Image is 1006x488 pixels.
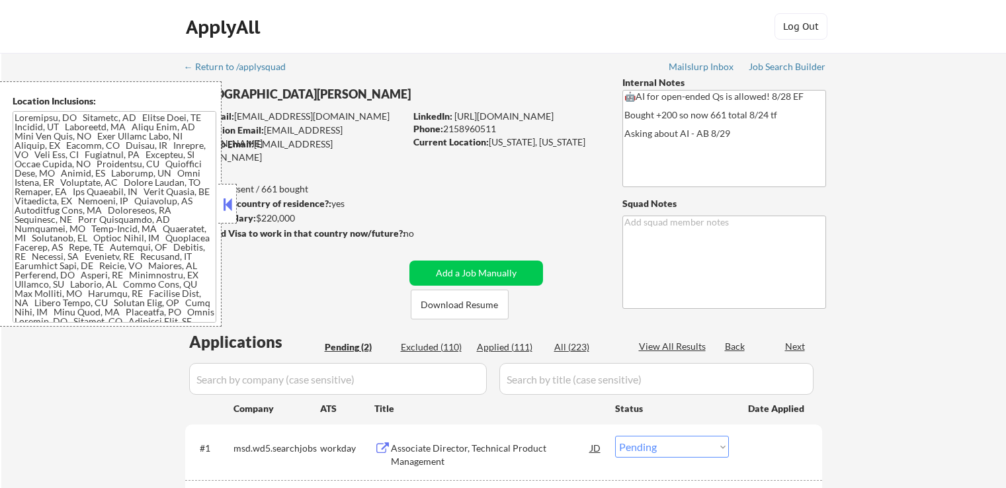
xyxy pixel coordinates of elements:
div: #1 [200,442,223,455]
div: 572 sent / 661 bought [185,183,405,196]
div: [US_STATE], [US_STATE] [413,136,601,149]
strong: Can work in country of residence?: [185,198,331,209]
div: workday [320,442,374,455]
div: [EMAIL_ADDRESS][DOMAIN_NAME] [186,124,405,149]
div: [EMAIL_ADDRESS][DOMAIN_NAME] [186,110,405,123]
input: Search by company (case sensitive) [189,363,487,395]
div: [EMAIL_ADDRESS][DOMAIN_NAME] [185,138,405,163]
div: Date Applied [748,402,806,415]
div: no [403,227,441,240]
div: Next [785,340,806,353]
div: Location Inclusions: [13,95,216,108]
div: Pending (2) [325,341,391,354]
div: Associate Director, Technical Product Management [391,442,591,468]
div: Internal Notes [622,76,826,89]
div: Job Search Builder [749,62,826,71]
div: JD [589,436,603,460]
strong: Will need Visa to work in that country now/future?: [185,227,405,239]
input: Search by title (case sensitive) [499,363,814,395]
a: Job Search Builder [749,61,826,75]
div: Back [725,340,746,353]
div: 2158960511 [413,122,601,136]
div: [DEMOGRAPHIC_DATA][PERSON_NAME] [185,86,457,102]
a: [URL][DOMAIN_NAME] [454,110,554,122]
div: ApplyAll [186,16,264,38]
button: Add a Job Manually [409,261,543,286]
a: Mailslurp Inbox [669,61,735,75]
div: ← Return to /applysquad [184,62,298,71]
div: yes [185,197,401,210]
a: ← Return to /applysquad [184,61,298,75]
div: Status [615,396,729,420]
div: $220,000 [185,212,405,225]
div: Company [233,402,320,415]
strong: LinkedIn: [413,110,452,122]
button: Log Out [775,13,827,40]
div: Squad Notes [622,197,826,210]
div: msd.wd5.searchjobs [233,442,320,455]
div: Mailslurp Inbox [669,62,735,71]
div: Applied (111) [477,341,543,354]
div: ATS [320,402,374,415]
div: Excluded (110) [401,341,467,354]
div: All (223) [554,341,620,354]
div: Applications [189,334,320,350]
div: View All Results [639,340,710,353]
strong: Current Location: [413,136,489,147]
div: Title [374,402,603,415]
strong: Phone: [413,123,443,134]
button: Download Resume [411,290,509,319]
